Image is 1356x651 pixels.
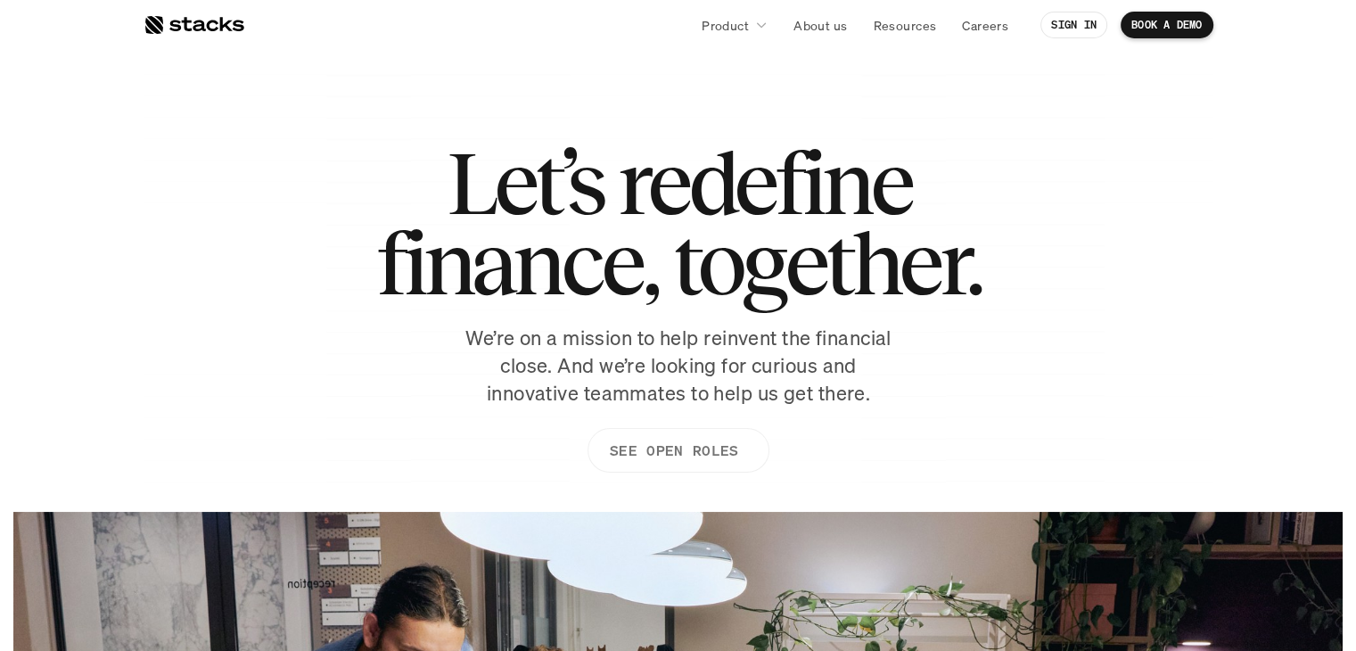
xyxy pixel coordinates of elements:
p: SEE OPEN ROLES [609,438,737,464]
a: SEE OPEN ROLES [587,428,768,473]
p: SIGN IN [1051,19,1097,31]
a: Resources [862,9,947,41]
a: SIGN IN [1040,12,1107,38]
a: About us [783,9,858,41]
p: Careers [962,16,1008,35]
p: About us [793,16,847,35]
h1: Let’s redefine finance, together. [376,143,981,303]
p: We’re on a mission to help reinvent the financial close. And we’re looking for curious and innova... [456,325,901,407]
a: BOOK A DEMO [1121,12,1213,38]
p: Resources [873,16,936,35]
p: BOOK A DEMO [1131,19,1203,31]
p: Product [702,16,749,35]
a: Careers [951,9,1019,41]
